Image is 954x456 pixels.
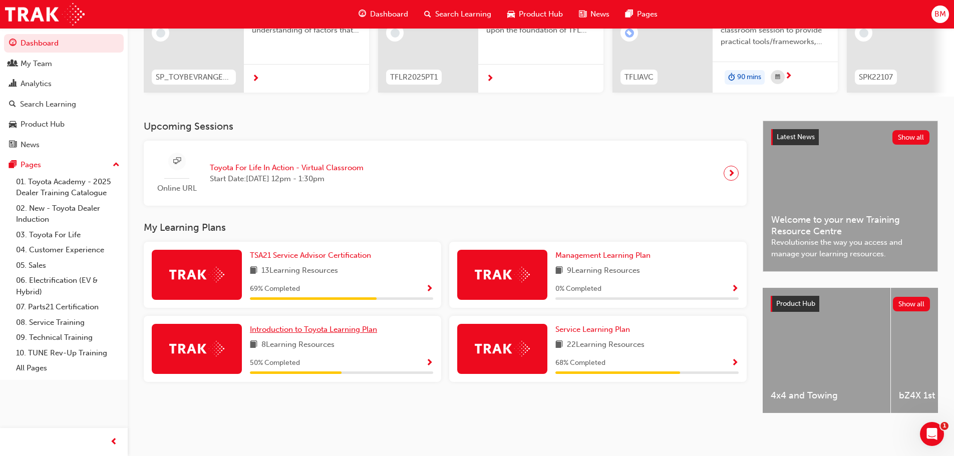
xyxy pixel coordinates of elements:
span: next-icon [486,75,494,84]
button: DashboardMy TeamAnalyticsSearch LearningProduct HubNews [4,32,124,156]
div: Search Learning [20,99,76,110]
a: Latest NewsShow all [771,129,929,145]
button: Pages [4,156,124,174]
div: News [21,139,40,151]
span: learningRecordVerb_NONE-icon [859,29,868,38]
div: Product Hub [21,119,65,130]
span: Dashboard [370,9,408,20]
img: Trak [169,341,224,356]
span: guage-icon [359,8,366,21]
span: Introduction to Toyota Learning Plan [250,325,377,334]
a: Product HubShow all [771,296,930,312]
span: 4x4 and Towing [771,390,882,401]
h3: My Learning Plans [144,222,747,233]
button: BM [931,6,949,23]
span: 8 Learning Resources [261,339,335,351]
span: learningRecordVerb_NONE-icon [391,29,400,38]
span: 68 % Completed [555,357,605,369]
a: 10. TUNE Rev-Up Training [12,345,124,361]
span: 69 % Completed [250,283,300,295]
span: News [590,9,609,20]
span: 22 Learning Resources [567,339,645,351]
iframe: Intercom live chat [920,422,944,446]
a: Product Hub [4,115,124,134]
span: chart-icon [9,80,17,89]
div: My Team [21,58,52,70]
span: 0 % Completed [555,283,601,295]
a: Latest NewsShow allWelcome to your new Training Resource CentreRevolutionise the way you access a... [763,121,938,272]
a: 01. Toyota Academy - 2025 Dealer Training Catalogue [12,174,124,201]
span: search-icon [9,100,16,109]
span: news-icon [9,141,17,150]
span: up-icon [113,159,120,172]
span: Show Progress [731,285,739,294]
button: Show all [892,130,930,145]
span: Welcome to your new Training Resource Centre [771,214,929,237]
span: 9 Learning Resources [567,265,640,277]
span: 50 % Completed [250,357,300,369]
span: This is a 90 minute virtual classroom session to provide practical tools/frameworks, behaviours a... [721,14,830,48]
a: Online URLToyota For Life In Action - Virtual ClassroomStart Date:[DATE] 12pm - 1:30pm [152,149,739,198]
a: Management Learning Plan [555,250,655,261]
a: 06. Electrification (EV & Hybrid) [12,273,124,299]
span: Product Hub [776,299,815,308]
span: next-icon [785,72,792,81]
span: pages-icon [9,161,17,170]
div: Pages [21,159,41,171]
a: 05. Sales [12,258,124,273]
a: 07. Parts21 Certification [12,299,124,315]
a: search-iconSearch Learning [416,4,499,25]
span: Pages [637,9,658,20]
span: TFLIAVC [624,72,654,83]
a: Dashboard [4,34,124,53]
a: 03. Toyota For Life [12,227,124,243]
a: TSA21 Service Advisor Certification [250,250,375,261]
button: Show Progress [426,357,433,369]
span: BM [934,9,946,20]
span: Show Progress [426,359,433,368]
span: people-icon [9,60,17,69]
a: 08. Service Training [12,315,124,330]
a: 4x4 and Towing [763,288,890,413]
span: Management Learning Plan [555,251,651,260]
a: pages-iconPages [617,4,666,25]
span: car-icon [9,120,17,129]
span: news-icon [579,8,586,21]
span: Latest News [777,133,815,141]
span: Start Date: [DATE] 12pm - 1:30pm [210,173,364,185]
span: 1 [940,422,948,430]
span: Show Progress [731,359,739,368]
button: Show Progress [731,283,739,295]
span: sessionType_ONLINE_URL-icon [173,155,181,168]
img: Trak [5,3,85,26]
img: Trak [475,267,530,282]
a: 04. Customer Experience [12,242,124,258]
span: book-icon [555,265,563,277]
span: Show Progress [426,285,433,294]
div: Analytics [21,78,52,90]
a: 02. New - Toyota Dealer Induction [12,201,124,227]
a: News [4,136,124,154]
a: news-iconNews [571,4,617,25]
button: Show Progress [731,357,739,369]
a: guage-iconDashboard [351,4,416,25]
span: pages-icon [625,8,633,21]
span: book-icon [555,339,563,351]
span: Revolutionise the way you access and manage your learning resources. [771,237,929,259]
span: SPK22107 [859,72,893,83]
h3: Upcoming Sessions [144,121,747,132]
a: My Team [4,55,124,73]
span: Product Hub [519,9,563,20]
span: book-icon [250,339,257,351]
span: 90 mins [737,72,761,83]
a: All Pages [12,360,124,376]
span: book-icon [250,265,257,277]
img: Trak [475,341,530,356]
span: Online URL [152,183,202,194]
span: SP_TOYBEVRANGE_EL [156,72,232,83]
a: Search Learning [4,95,124,114]
button: Show all [893,297,930,311]
span: next-icon [252,75,259,84]
a: Introduction to Toyota Learning Plan [250,324,381,335]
